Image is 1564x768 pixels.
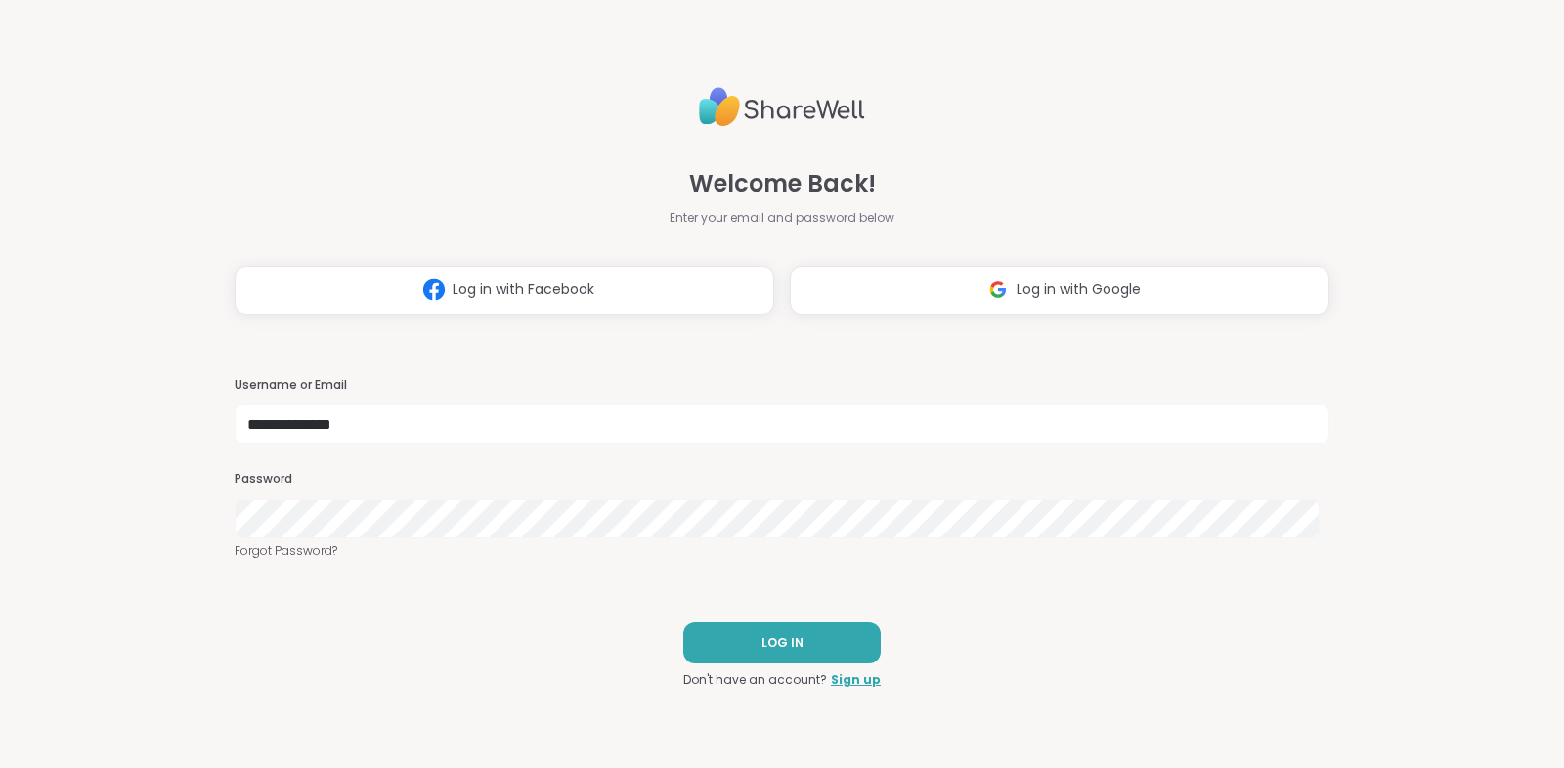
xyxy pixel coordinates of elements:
[1017,279,1141,300] span: Log in with Google
[235,377,1329,394] h3: Username or Email
[689,166,876,201] span: Welcome Back!
[790,266,1329,315] button: Log in with Google
[415,272,453,308] img: ShareWell Logomark
[831,671,881,689] a: Sign up
[670,209,894,227] span: Enter your email and password below
[235,266,774,315] button: Log in with Facebook
[453,279,594,300] span: Log in with Facebook
[683,671,827,689] span: Don't have an account?
[683,622,881,663] button: LOG IN
[235,542,1329,560] a: Forgot Password?
[699,79,865,135] img: ShareWell Logo
[761,634,804,652] span: LOG IN
[979,272,1017,308] img: ShareWell Logomark
[235,471,1329,488] h3: Password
